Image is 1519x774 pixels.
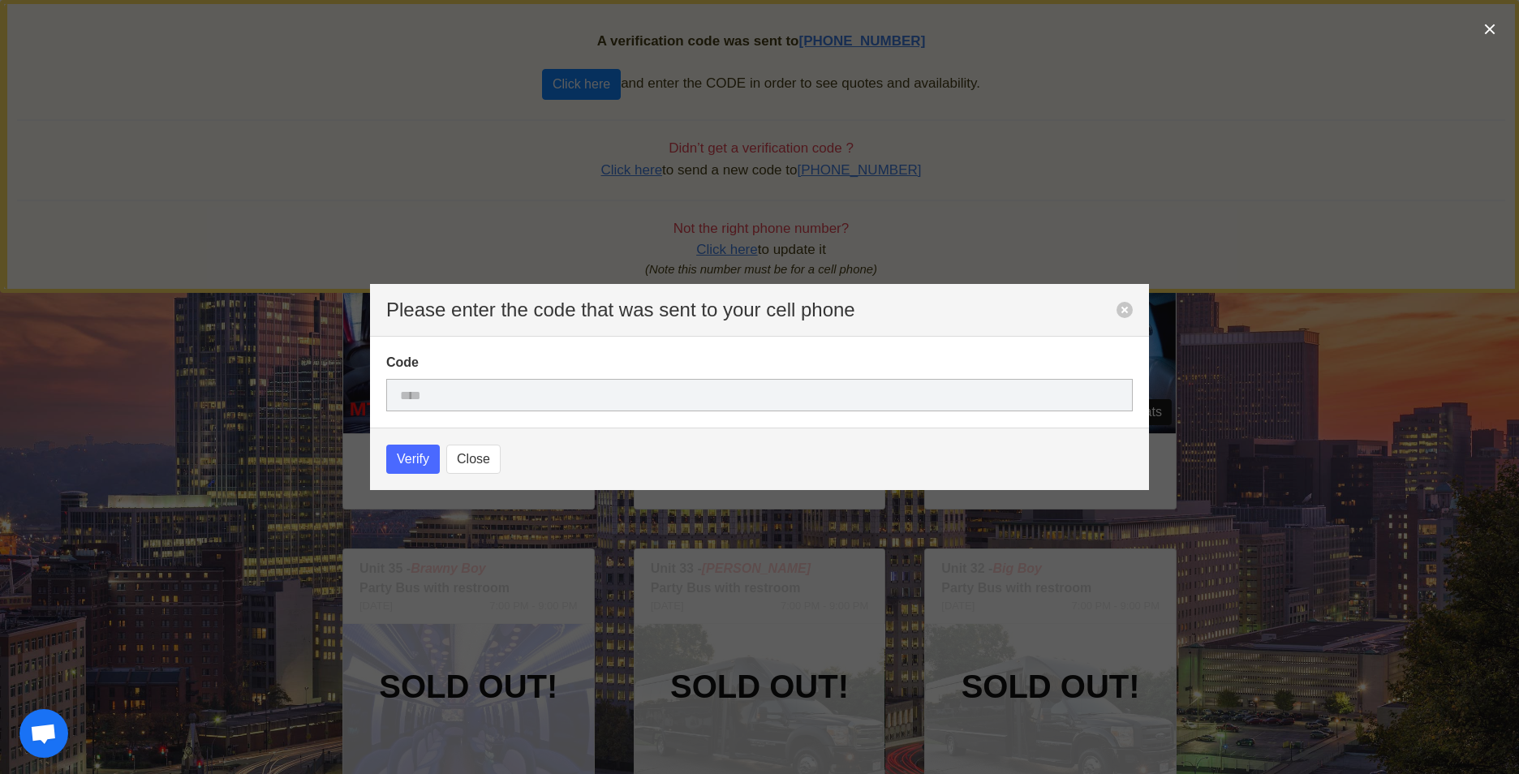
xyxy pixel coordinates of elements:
[19,709,68,758] a: Open chat
[446,445,501,474] button: Close
[386,353,1133,372] label: Code
[457,449,490,469] span: Close
[386,300,1117,320] p: Please enter the code that was sent to your cell phone
[397,449,429,469] span: Verify
[386,445,440,474] button: Verify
